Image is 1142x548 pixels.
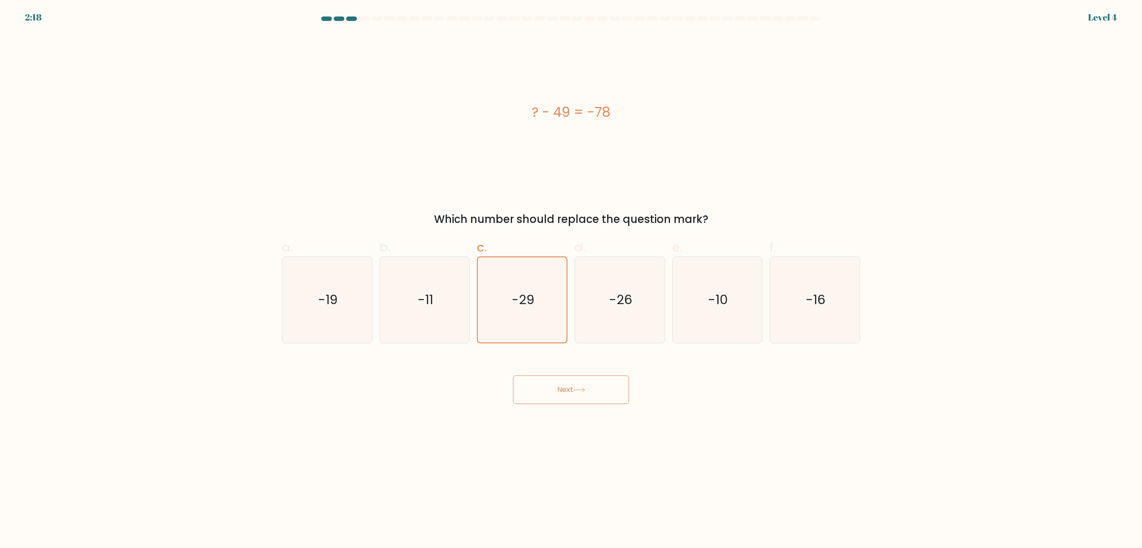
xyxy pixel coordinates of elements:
[1088,11,1117,24] div: Level 4
[672,239,682,256] span: e.
[513,375,629,404] button: Next
[282,102,860,122] div: ? - 49 = -78
[25,11,41,24] div: 2:18
[282,239,293,256] span: a.
[318,291,338,309] text: -19
[708,291,728,309] text: -10
[477,239,487,256] span: c.
[609,291,632,309] text: -26
[575,239,585,256] span: d.
[418,291,433,309] text: -11
[287,211,855,227] div: Which number should replace the question mark?
[512,291,534,309] text: -29
[806,291,826,309] text: -16
[770,239,776,256] span: f.
[380,239,390,256] span: b.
